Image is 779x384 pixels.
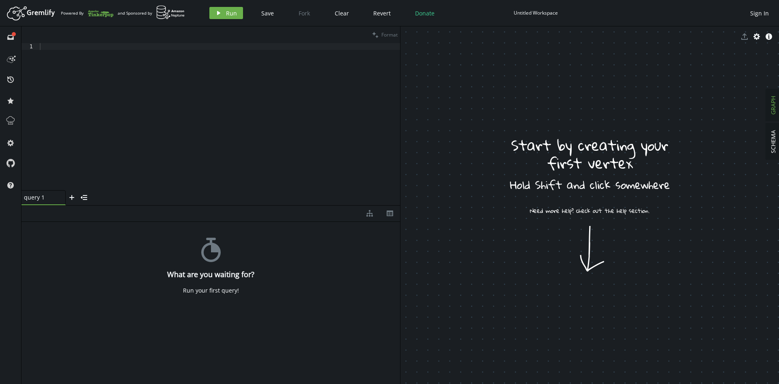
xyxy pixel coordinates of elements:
button: Fork [292,7,316,19]
span: Donate [415,9,435,17]
img: AWS Neptune [156,5,185,20]
span: query 1 [24,194,56,201]
div: Powered By [61,6,114,20]
button: Clear [329,7,355,19]
span: SCHEMA [769,130,777,153]
div: and Sponsored by [118,5,185,21]
div: Run your first query! [183,287,239,294]
span: Sign In [750,9,769,17]
button: Save [255,7,280,19]
span: Format [381,31,398,38]
button: Donate [409,7,441,19]
div: 1 [22,43,38,50]
h4: What are you waiting for? [167,270,254,279]
button: Run [209,7,243,19]
span: GRAPH [769,96,777,115]
span: Revert [373,9,391,17]
button: Sign In [746,7,773,19]
span: Clear [335,9,349,17]
button: Revert [367,7,397,19]
span: Fork [299,9,310,17]
button: Format [370,26,400,43]
span: Run [226,9,237,17]
span: Save [261,9,274,17]
div: Untitled Workspace [514,10,558,16]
